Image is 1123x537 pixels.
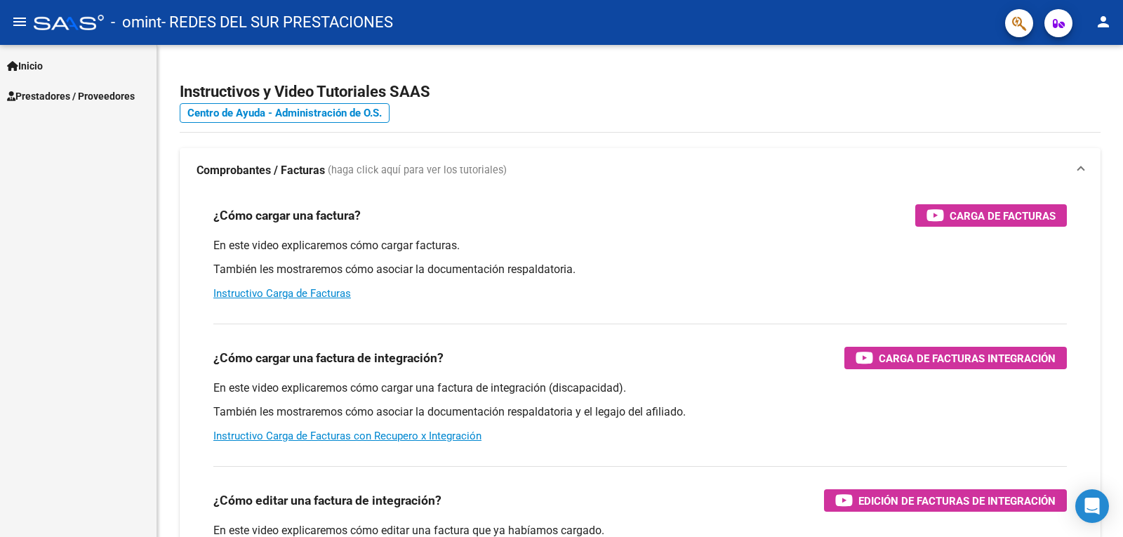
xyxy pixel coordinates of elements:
[213,206,361,225] h3: ¿Cómo cargar una factura?
[950,207,1056,225] span: Carga de Facturas
[213,238,1067,253] p: En este video explicaremos cómo cargar facturas.
[213,348,444,368] h3: ¿Cómo cargar una factura de integración?
[213,430,481,442] a: Instructivo Carga de Facturas con Recupero x Integración
[213,404,1067,420] p: También les mostraremos cómo asociar la documentación respaldatoria y el legajo del afiliado.
[111,7,161,38] span: - omint
[915,204,1067,227] button: Carga de Facturas
[213,380,1067,396] p: En este video explicaremos cómo cargar una factura de integración (discapacidad).
[1095,13,1112,30] mat-icon: person
[213,262,1067,277] p: También les mostraremos cómo asociar la documentación respaldatoria.
[180,148,1101,193] mat-expansion-panel-header: Comprobantes / Facturas (haga click aquí para ver los tutoriales)
[213,287,351,300] a: Instructivo Carga de Facturas
[180,79,1101,105] h2: Instructivos y Video Tutoriales SAAS
[858,492,1056,510] span: Edición de Facturas de integración
[844,347,1067,369] button: Carga de Facturas Integración
[7,88,135,104] span: Prestadores / Proveedores
[161,7,393,38] span: - REDES DEL SUR PRESTACIONES
[824,489,1067,512] button: Edición de Facturas de integración
[180,103,390,123] a: Centro de Ayuda - Administración de O.S.
[1075,489,1109,523] div: Open Intercom Messenger
[879,350,1056,367] span: Carga de Facturas Integración
[197,163,325,178] strong: Comprobantes / Facturas
[213,491,441,510] h3: ¿Cómo editar una factura de integración?
[11,13,28,30] mat-icon: menu
[7,58,43,74] span: Inicio
[328,163,507,178] span: (haga click aquí para ver los tutoriales)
